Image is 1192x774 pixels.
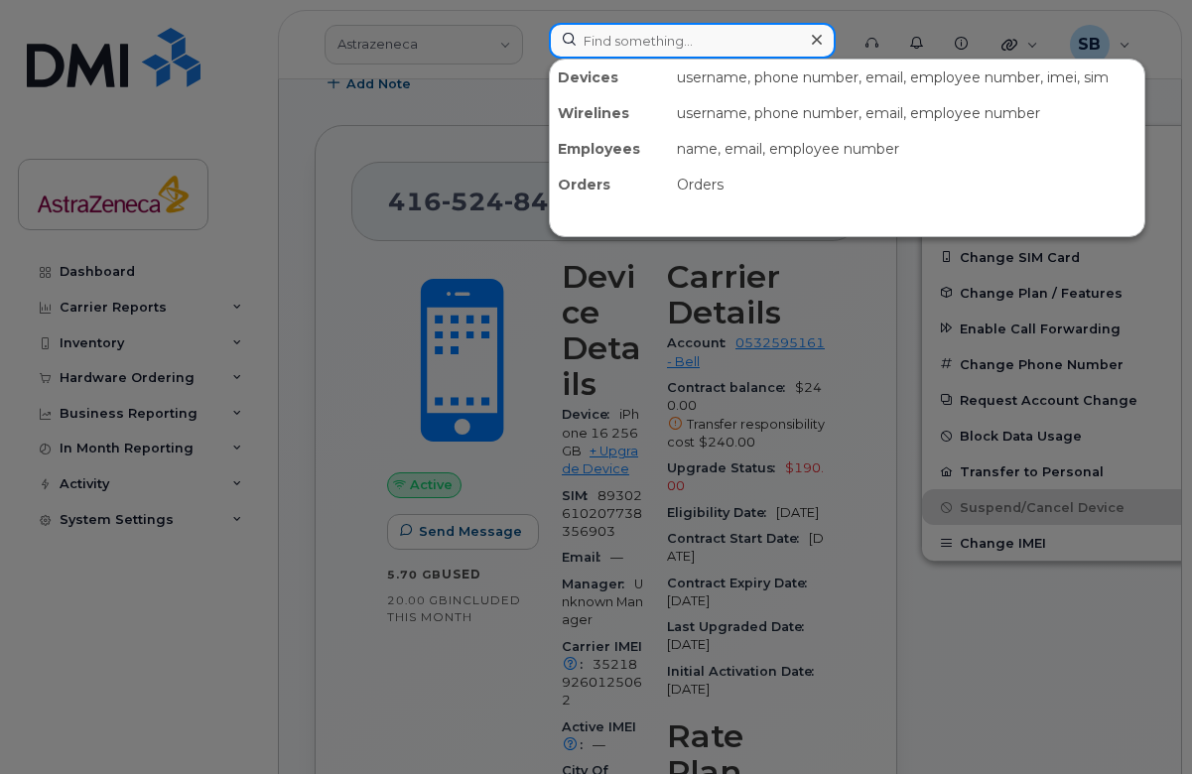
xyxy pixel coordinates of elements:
div: name, email, employee number [669,131,1144,167]
div: Orders [550,167,669,202]
div: username, phone number, email, employee number [669,95,1144,131]
div: Employees [550,131,669,167]
div: Orders [669,167,1144,202]
div: username, phone number, email, employee number, imei, sim [669,60,1144,95]
div: Devices [550,60,669,95]
div: Wirelines [550,95,669,131]
input: Find something... [549,23,836,59]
